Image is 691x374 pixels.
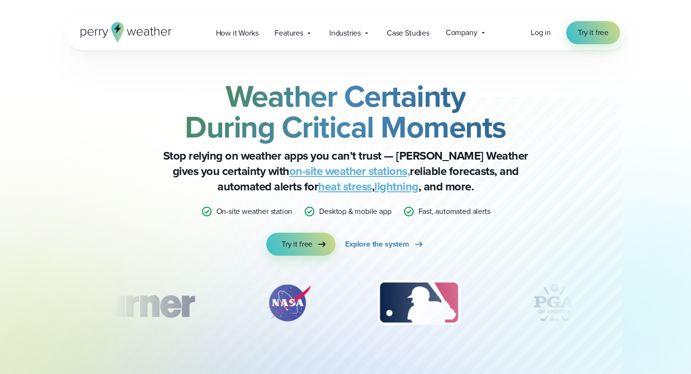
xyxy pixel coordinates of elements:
p: Desktop & mobile app [319,206,391,217]
span: Try it free [578,27,608,38]
a: lightning [374,178,418,195]
div: slideshow [113,279,578,332]
img: NASA.svg [255,279,322,327]
a: Try it free [266,233,335,256]
span: Company [446,27,477,38]
a: Case Studies [379,23,438,43]
div: 2 of 12 [255,279,322,327]
a: Explore the system [345,233,425,256]
span: Try it free [282,238,312,250]
img: PGA.svg [516,279,593,327]
div: 4 of 12 [516,279,593,327]
a: heat stress [318,178,372,195]
strong: Weather Certainty During Critical Moments [185,74,506,150]
span: Features [274,27,303,39]
a: on-site weather stations, [289,162,410,180]
p: Stop relying on weather apps you can’t trust — [PERSON_NAME] Weather gives you certainty with rel... [154,148,537,194]
a: Try it free [566,21,620,44]
img: MLB.svg [368,279,469,327]
div: 3 of 12 [368,279,469,327]
a: Log in [531,27,551,38]
div: 1 of 12 [72,279,209,327]
img: Turner-Construction_1.svg [72,279,209,327]
p: Fast, automated alerts [418,206,490,217]
span: Industries [329,27,361,39]
span: Explore the system [345,238,409,250]
span: How it Works [216,27,259,39]
span: Case Studies [387,27,429,39]
p: On-site weather station [216,206,293,217]
a: How it Works [208,23,267,43]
